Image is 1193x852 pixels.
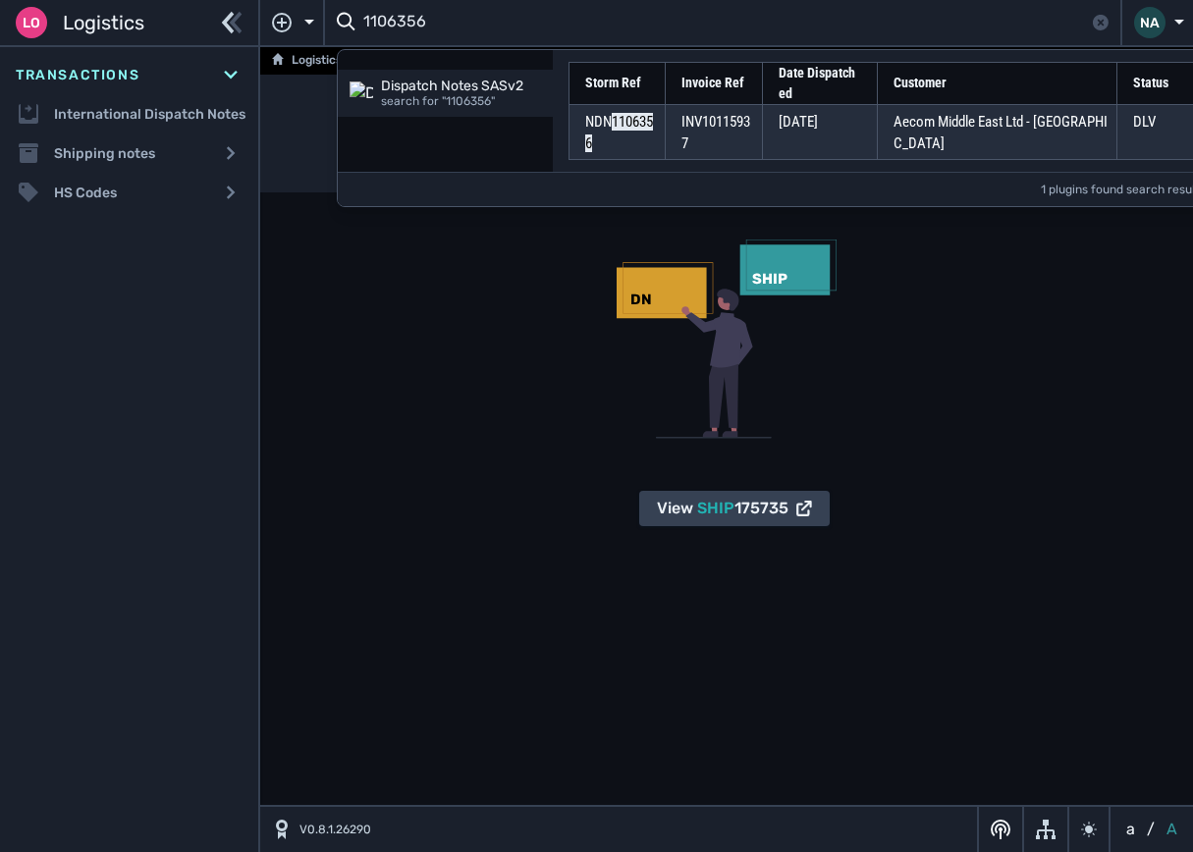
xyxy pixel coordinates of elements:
span: 175735 [734,499,788,517]
div: Storm Ref [585,73,649,93]
button: A [1163,818,1181,841]
span: DLV [1133,113,1156,131]
span: Transactions [16,65,139,85]
mark: 1106356 [585,113,653,153]
span: [DATE] [779,113,818,131]
div: Date Dispatched [779,63,860,104]
div: Lo [16,7,47,38]
a: Logistics [272,49,342,73]
div: View [657,497,812,520]
div: Dispatch Notes SASv2 [381,78,541,95]
span: NDN [585,113,653,153]
button: a [1122,818,1139,841]
button: ViewSHIP175735 [639,491,830,526]
div: Status [1133,73,1189,93]
div: search for "1106356" [381,94,541,109]
span: INV10115937 [681,113,750,153]
img: Dispatch Notes SASv2 [350,81,373,105]
div: Customer [894,73,1101,93]
text: DN [630,291,652,308]
text: SHIP [752,270,787,288]
span: SHIP [697,499,734,517]
div: NA [1134,7,1166,38]
span: Aecom Middle East Ltd - [GEOGRAPHIC_DATA] [894,113,1108,153]
input: CTRL + / to Search [363,4,1093,42]
span: Logistics [63,8,144,37]
div: Invoice Ref [681,73,746,93]
span: V0.8.1.26290 [299,821,371,838]
span: / [1147,818,1155,841]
